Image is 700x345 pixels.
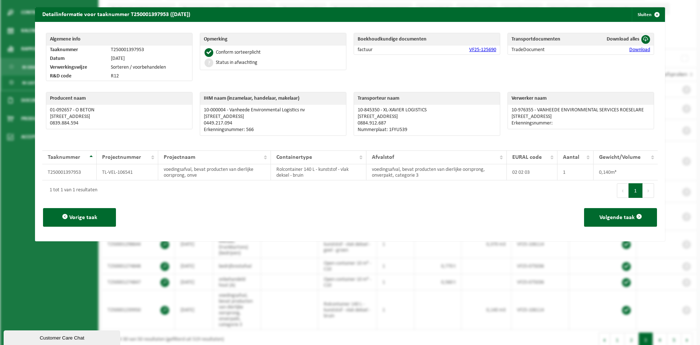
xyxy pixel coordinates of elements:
td: T250001397953 [107,46,192,54]
p: 10-976355 - VANHEEDE ENVIRONMENTAL SERVICES ROESELARE [512,107,650,113]
span: Download alles [607,37,639,42]
p: Erkenningsnummer: 566 [204,127,342,133]
button: Sluiten [632,7,664,22]
span: Projectnaam [164,154,195,160]
span: EURAL code [512,154,542,160]
button: 1 [629,183,643,198]
p: 10-845350 - XL-XAVIER LOGISTICS [358,107,496,113]
a: VF25-125690 [469,47,496,53]
td: Rolcontainer 140 L - kunststof - vlak deksel - bruin [271,164,366,180]
p: [STREET_ADDRESS] [204,114,342,120]
td: factuur [354,46,411,54]
td: 02 02 03 [507,164,558,180]
p: [STREET_ADDRESS] [50,114,188,120]
p: 0839.884.594 [50,120,188,126]
td: Taaknummer [46,46,107,54]
td: voedingsafval, bevat producten van dierlijke oorsprong, onve [158,164,271,180]
th: IHM naam (inzamelaar, handelaar, makelaar) [200,92,346,105]
iframe: chat widget [4,329,122,345]
th: Transporteur naam [354,92,500,105]
td: T250001397953 [42,164,97,180]
p: [STREET_ADDRESS] [512,114,650,120]
span: Volgende taak [599,215,635,221]
p: Erkenningsnummer: [512,120,650,126]
td: TL-VEL-106541 [97,164,158,180]
th: Boekhoudkundige documenten [354,33,500,46]
span: Projectnummer [102,154,141,160]
td: R&D code [46,72,107,81]
span: Afvalstof [372,154,394,160]
th: Algemene info [46,33,192,46]
td: voedingsafval, bevat producten van dierlijke oorsprong, onverpakt, categorie 3 [366,164,507,180]
button: Volgende taak [584,208,657,227]
a: Download [629,47,650,53]
span: Containertype [276,154,312,160]
th: Verwerker naam [508,92,654,105]
p: 10-000004 - Vanheede Environmental Logistics nv [204,107,342,113]
button: Vorige taak [43,208,116,227]
div: Status in afwachting [216,60,257,65]
div: 1 tot 1 van 1 resultaten [46,184,97,197]
th: Producent naam [46,92,192,105]
span: Gewicht/Volume [599,154,641,160]
td: [DATE] [107,54,192,63]
td: Datum [46,54,107,63]
th: Transportdocumenten [508,33,584,46]
div: Conform sorteerplicht [216,50,261,55]
td: R12 [107,72,192,81]
p: 01-092657 - O BETON [50,107,188,113]
p: Nummerplaat: 1FYU539 [358,127,496,133]
td: TradeDocument [508,46,584,54]
td: Verwerkingswijze [46,63,107,72]
td: 1 [557,164,593,180]
p: 0884.912.687 [358,120,496,126]
span: Aantal [563,154,579,160]
th: Opmerking [200,33,346,46]
span: Taaknummer [48,154,80,160]
p: [STREET_ADDRESS] [358,114,496,120]
p: 0449.217.094 [204,120,342,126]
button: Next [643,183,654,198]
h2: Detailinformatie voor taaknummer T250001397953 ([DATE]) [35,7,198,21]
span: Vorige taak [69,215,97,221]
td: 0,140m³ [594,164,658,180]
button: Previous [617,183,629,198]
td: Sorteren / voorbehandelen [107,63,192,72]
